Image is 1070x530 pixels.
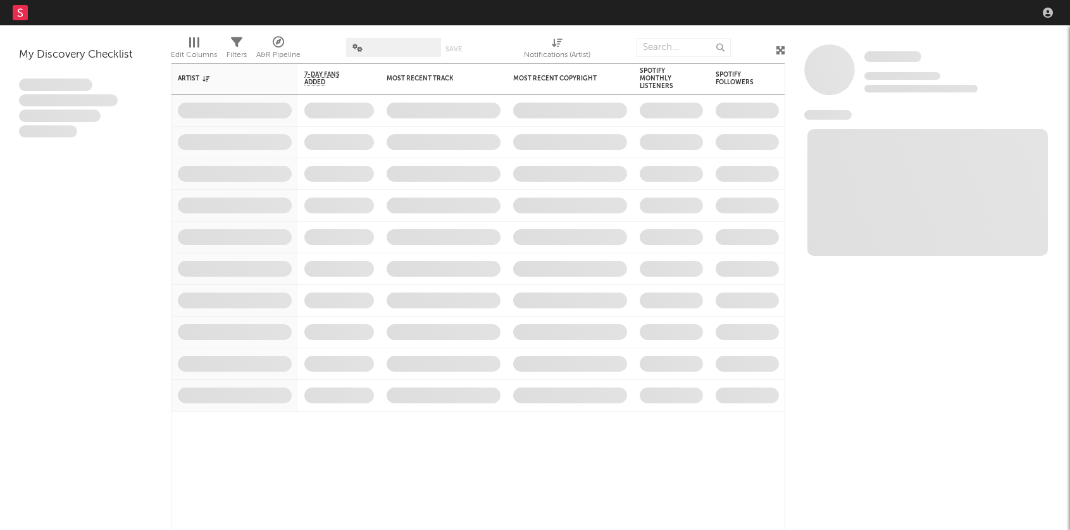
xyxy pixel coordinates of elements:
span: Tracking Since: [DATE] [864,72,940,80]
div: Spotify Monthly Listeners [640,67,684,90]
a: Some Artist [864,51,921,63]
div: My Discovery Checklist [19,47,152,63]
div: Edit Columns [171,47,217,63]
div: Most Recent Copyright [513,75,608,82]
div: Most Recent Track [387,75,482,82]
button: Save [445,46,462,53]
span: 0 fans last week [864,85,978,92]
div: A&R Pipeline [256,47,301,63]
div: Notifications (Artist) [524,32,590,68]
span: 7-Day Fans Added [304,71,355,86]
div: Spotify Followers [716,71,760,86]
div: Filters [227,47,247,63]
div: Artist [178,75,273,82]
div: Notifications (Artist) [524,47,590,63]
span: News Feed [804,110,852,120]
div: A&R Pipeline [256,32,301,68]
span: Lorem ipsum dolor [19,79,92,91]
span: Some Artist [864,51,921,62]
div: Edit Columns [171,32,217,68]
span: Aliquam viverra [19,125,77,138]
span: Praesent ac interdum [19,110,101,122]
span: Integer aliquet in purus et [19,94,118,107]
input: Search... [636,38,731,57]
div: Filters [227,32,247,68]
